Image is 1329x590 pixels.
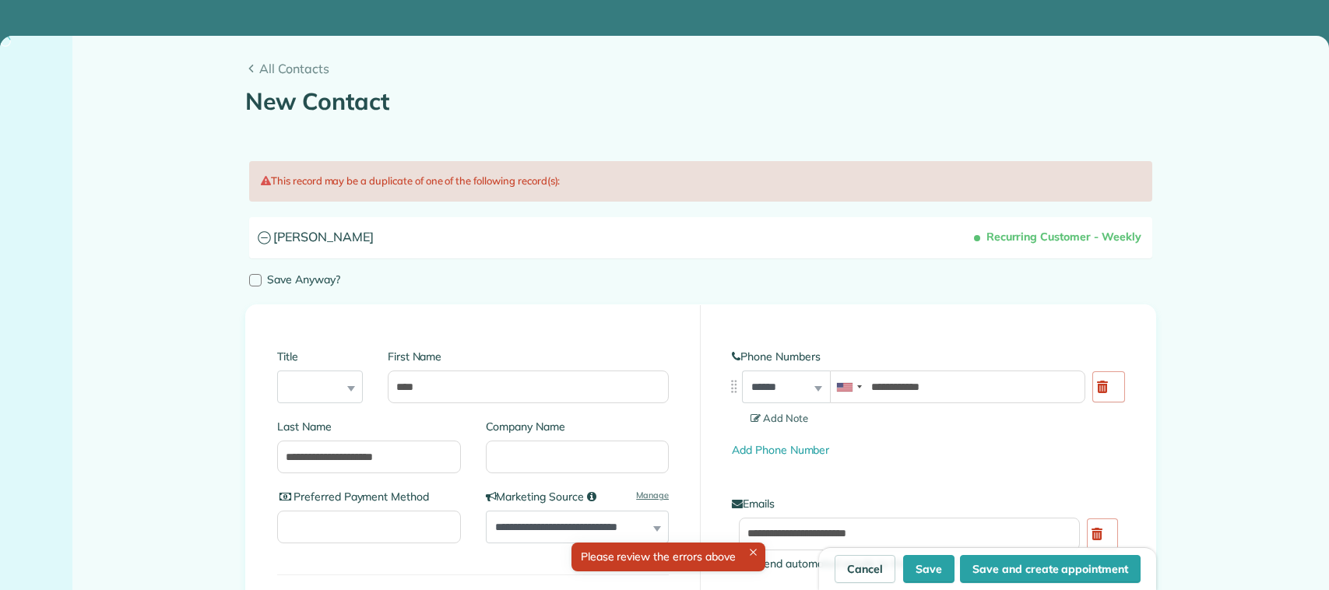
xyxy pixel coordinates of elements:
[245,89,1156,114] h1: New Contact
[831,371,867,402] div: United States: +1
[486,419,670,434] label: Company Name
[267,272,340,286] span: Save Anyway?
[903,555,955,583] button: Save
[977,224,1148,251] span: Recurring Customer - Weekly
[732,443,829,457] a: Add Phone Number
[571,543,765,571] div: Please review the errors above
[277,349,363,364] label: Title
[388,349,669,364] label: First Name
[486,489,670,504] label: Marketing Source
[277,419,461,434] label: Last Name
[960,555,1141,583] button: Save and create appointment
[245,59,1156,78] a: All Contacts
[249,161,1152,202] div: This record may be a duplicate of one of the following record(s):
[636,489,669,502] a: Manage
[259,59,1156,78] span: All Contacts
[277,489,461,504] label: Preferred Payment Method
[835,555,895,583] a: Cancel
[732,349,1124,364] label: Phone Numbers
[726,378,742,395] img: drag_indicator-119b368615184ecde3eda3c64c821f6cf29d3e2b97b89ee44bc31753036683e5.png
[238,218,1163,258] a: [PERSON_NAME]
[751,412,808,424] span: Add Note
[732,496,1124,511] label: Emails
